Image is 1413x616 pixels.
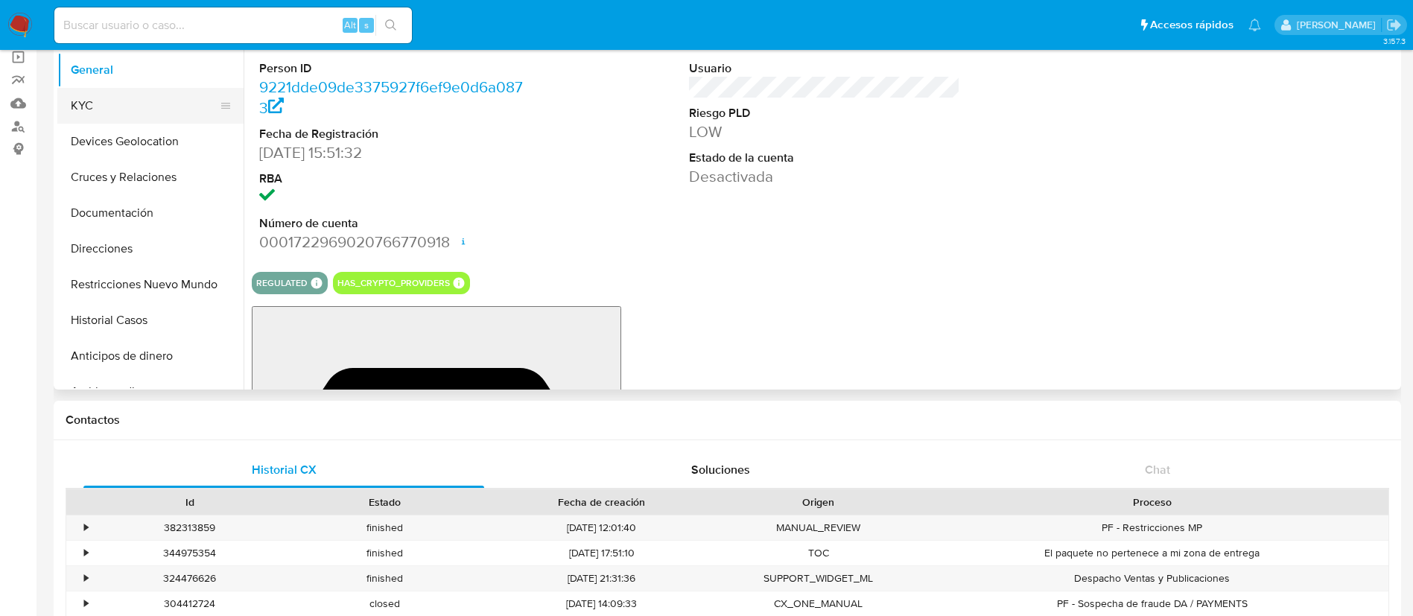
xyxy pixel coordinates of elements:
dt: Riesgo PLD [689,105,961,121]
dt: Person ID [259,60,531,77]
div: finished [288,515,483,540]
button: Anticipos de dinero [57,338,244,374]
dt: Estado de la cuenta [689,150,961,166]
button: search-icon [375,15,406,36]
div: Id [103,495,277,509]
dd: [DATE] 15:51:32 [259,142,531,163]
div: El paquete no pertenece a mi zona de entrega [916,541,1388,565]
div: 344975354 [92,541,288,565]
a: 9221dde09de3375927f6ef9e0d6a0873 [259,76,523,118]
div: finished [288,566,483,591]
h1: Contactos [66,413,1389,428]
div: [DATE] 17:51:10 [483,541,721,565]
div: SUPPORT_WIDGET_ML [721,566,916,591]
button: Devices Geolocation [57,124,244,159]
div: MANUAL_REVIEW [721,515,916,540]
button: Documentación [57,195,244,231]
dd: 0001722969020766770918 [259,232,531,253]
div: • [84,597,88,611]
button: Historial Casos [57,302,244,338]
input: Buscar usuario o caso... [54,16,412,35]
div: [DATE] 14:09:33 [483,591,721,616]
a: Notificaciones [1248,19,1261,31]
dd: Desactivada [689,166,961,187]
p: alicia.aldreteperez@mercadolibre.com.mx [1297,18,1381,32]
span: 3.157.3 [1383,35,1406,47]
button: KYC [57,88,232,124]
dt: Usuario [689,60,961,77]
span: Historial CX [252,461,317,478]
div: Proceso [927,495,1378,509]
button: Direcciones [57,231,244,267]
dd: LOW [689,121,961,142]
div: • [84,521,88,535]
div: Estado [298,495,472,509]
div: finished [288,541,483,565]
span: Accesos rápidos [1150,17,1233,33]
div: • [84,571,88,585]
dt: Fecha de Registración [259,126,531,142]
div: • [84,546,88,560]
button: Archivos adjuntos [57,374,244,410]
button: Cruces y Relaciones [57,159,244,195]
span: Alt [344,18,356,32]
div: PF - Sospecha de fraude DA / PAYMENTS [916,591,1388,616]
button: General [57,52,244,88]
span: s [364,18,369,32]
div: Origen [731,495,906,509]
div: [DATE] 12:01:40 [483,515,721,540]
div: [DATE] 21:31:36 [483,566,721,591]
div: 382313859 [92,515,288,540]
div: 324476626 [92,566,288,591]
dt: RBA [259,171,531,187]
a: Salir [1386,17,1402,33]
span: Soluciones [691,461,750,478]
dt: Número de cuenta [259,215,531,232]
div: PF - Restricciones MP [916,515,1388,540]
button: Restricciones Nuevo Mundo [57,267,244,302]
div: CX_ONE_MANUAL [721,591,916,616]
span: Chat [1145,461,1170,478]
div: closed [288,591,483,616]
div: 304412724 [92,591,288,616]
div: Despacho Ventas y Publicaciones [916,566,1388,591]
div: Fecha de creación [493,495,711,509]
div: TOC [721,541,916,565]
